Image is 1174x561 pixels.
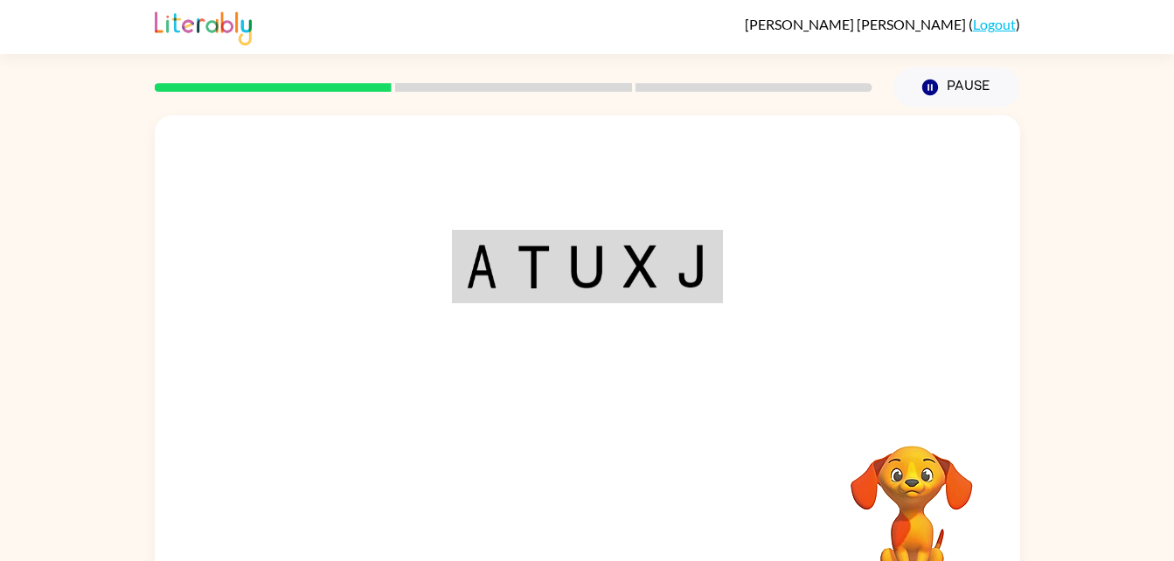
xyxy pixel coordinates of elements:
img: Literably [155,7,252,45]
button: Pause [893,67,1020,107]
img: x [623,245,656,288]
img: a [466,245,497,288]
a: Logout [973,16,1016,32]
div: ( ) [745,16,1020,32]
img: u [570,245,603,288]
img: j [677,245,708,288]
span: [PERSON_NAME] [PERSON_NAME] [745,16,969,32]
img: t [517,245,550,288]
